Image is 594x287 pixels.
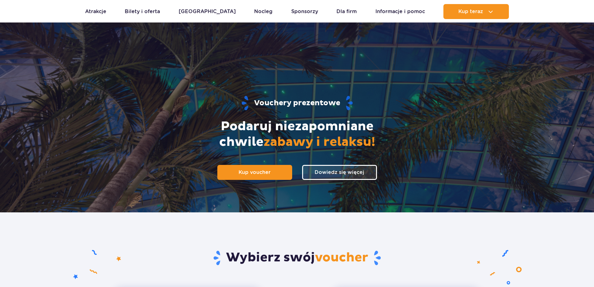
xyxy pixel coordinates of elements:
[97,95,498,111] h1: Vouchery prezentowe
[458,9,483,14] span: Kup teraz
[114,250,480,266] h2: Wybierz swój
[375,4,425,19] a: Informacje i pomoc
[315,250,368,265] span: voucher
[239,169,271,175] span: Kup voucher
[336,4,357,19] a: Dla firm
[254,4,273,19] a: Nocleg
[179,4,236,19] a: [GEOGRAPHIC_DATA]
[291,4,318,19] a: Sponsorzy
[302,165,377,180] a: Dowiedz się więcej
[85,4,106,19] a: Atrakcje
[188,119,406,150] h2: Podaruj niezapomniane chwile
[217,165,292,180] a: Kup voucher
[315,169,364,175] span: Dowiedz się więcej
[125,4,160,19] a: Bilety i oferta
[443,4,509,19] button: Kup teraz
[263,134,375,150] span: zabawy i relaksu!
